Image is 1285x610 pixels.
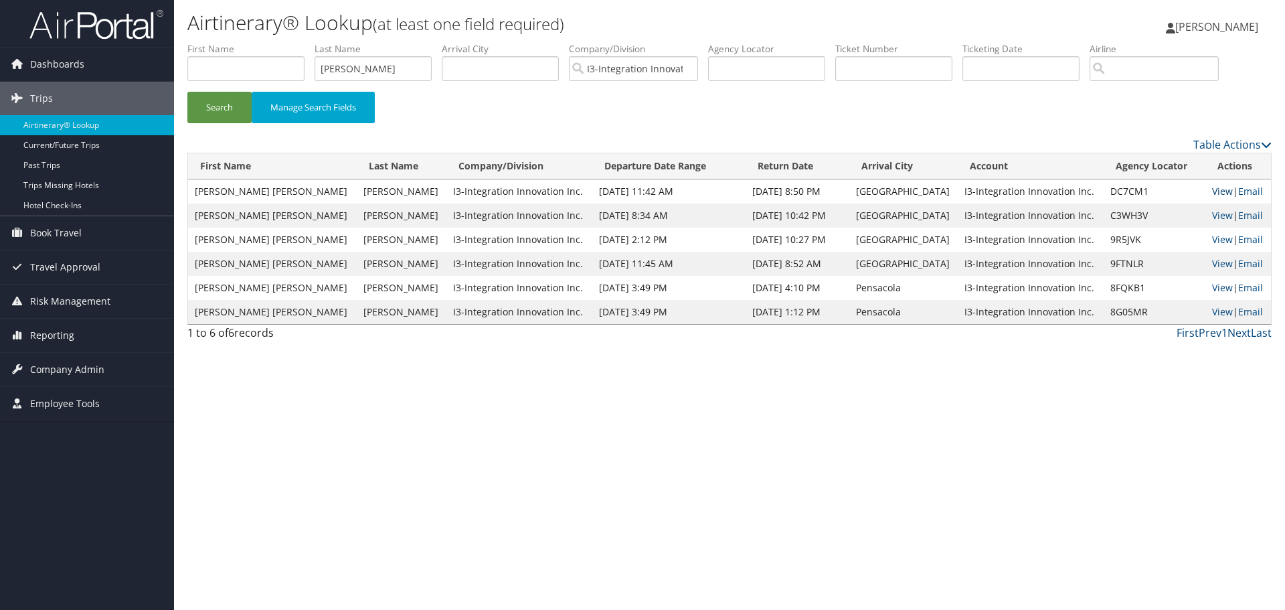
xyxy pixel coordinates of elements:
[1104,179,1205,204] td: DC7CM1
[592,252,746,276] td: [DATE] 11:45 AM
[1104,204,1205,228] td: C3WH3V
[1104,276,1205,300] td: 8FQKB1
[30,319,74,352] span: Reporting
[1238,233,1263,246] a: Email
[958,204,1103,228] td: I3-Integration Innovation Inc.
[187,92,252,123] button: Search
[1212,257,1233,270] a: View
[849,153,958,179] th: Arrival City: activate to sort column ascending
[1251,325,1272,340] a: Last
[746,276,849,300] td: [DATE] 4:10 PM
[592,153,746,179] th: Departure Date Range: activate to sort column ascending
[446,300,592,324] td: I3-Integration Innovation Inc.
[1205,252,1271,276] td: |
[357,204,446,228] td: [PERSON_NAME]
[958,300,1103,324] td: I3-Integration Innovation Inc.
[746,252,849,276] td: [DATE] 8:52 AM
[1090,42,1229,56] label: Airline
[1205,228,1271,252] td: |
[962,42,1090,56] label: Ticketing Date
[29,9,163,40] img: airportal-logo.png
[958,228,1103,252] td: I3-Integration Innovation Inc.
[1238,305,1263,318] a: Email
[373,13,564,35] small: (at least one field required)
[188,228,357,252] td: [PERSON_NAME] [PERSON_NAME]
[1205,300,1271,324] td: |
[958,153,1103,179] th: Account: activate to sort column ascending
[30,353,104,386] span: Company Admin
[357,300,446,324] td: [PERSON_NAME]
[188,179,357,204] td: [PERSON_NAME] [PERSON_NAME]
[188,300,357,324] td: [PERSON_NAME] [PERSON_NAME]
[592,276,746,300] td: [DATE] 3:49 PM
[1205,153,1271,179] th: Actions
[228,325,234,340] span: 6
[746,300,849,324] td: [DATE] 1:12 PM
[1205,179,1271,204] td: |
[1104,300,1205,324] td: 8G05MR
[958,179,1103,204] td: I3-Integration Innovation Inc.
[1221,325,1227,340] a: 1
[1166,7,1272,47] a: [PERSON_NAME]
[446,153,592,179] th: Company/Division
[1212,209,1233,222] a: View
[849,179,958,204] td: [GEOGRAPHIC_DATA]
[849,204,958,228] td: [GEOGRAPHIC_DATA]
[442,42,569,56] label: Arrival City
[1227,325,1251,340] a: Next
[849,276,958,300] td: Pensacola
[958,252,1103,276] td: I3-Integration Innovation Inc.
[746,204,849,228] td: [DATE] 10:42 PM
[30,82,53,115] span: Trips
[446,276,592,300] td: I3-Integration Innovation Inc.
[188,252,357,276] td: [PERSON_NAME] [PERSON_NAME]
[1175,19,1258,34] span: [PERSON_NAME]
[849,228,958,252] td: [GEOGRAPHIC_DATA]
[357,153,446,179] th: Last Name: activate to sort column ascending
[187,9,910,37] h1: Airtinerary® Lookup
[1238,281,1263,294] a: Email
[1104,252,1205,276] td: 9FTNLR
[446,204,592,228] td: I3-Integration Innovation Inc.
[569,42,708,56] label: Company/Division
[357,179,446,204] td: [PERSON_NAME]
[252,92,375,123] button: Manage Search Fields
[1104,153,1205,179] th: Agency Locator: activate to sort column ascending
[1212,305,1233,318] a: View
[1212,233,1233,246] a: View
[1205,204,1271,228] td: |
[188,204,357,228] td: [PERSON_NAME] [PERSON_NAME]
[746,228,849,252] td: [DATE] 10:27 PM
[446,228,592,252] td: I3-Integration Innovation Inc.
[187,325,444,348] div: 1 to 6 of records
[30,216,82,250] span: Book Travel
[1238,209,1263,222] a: Email
[1104,228,1205,252] td: 9R5JVK
[849,300,958,324] td: Pensacola
[188,276,357,300] td: [PERSON_NAME] [PERSON_NAME]
[357,228,446,252] td: [PERSON_NAME]
[357,276,446,300] td: [PERSON_NAME]
[835,42,962,56] label: Ticket Number
[30,250,100,284] span: Travel Approval
[446,179,592,204] td: I3-Integration Innovation Inc.
[1177,325,1199,340] a: First
[1238,257,1263,270] a: Email
[592,179,746,204] td: [DATE] 11:42 AM
[592,228,746,252] td: [DATE] 2:12 PM
[187,42,315,56] label: First Name
[746,153,849,179] th: Return Date: activate to sort column ascending
[446,252,592,276] td: I3-Integration Innovation Inc.
[315,42,442,56] label: Last Name
[958,276,1103,300] td: I3-Integration Innovation Inc.
[592,204,746,228] td: [DATE] 8:34 AM
[1205,276,1271,300] td: |
[357,252,446,276] td: [PERSON_NAME]
[30,387,100,421] span: Employee Tools
[592,300,746,324] td: [DATE] 3:49 PM
[746,179,849,204] td: [DATE] 8:50 PM
[30,285,110,318] span: Risk Management
[188,153,357,179] th: First Name: activate to sort column ascending
[1212,185,1233,198] a: View
[1212,281,1233,294] a: View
